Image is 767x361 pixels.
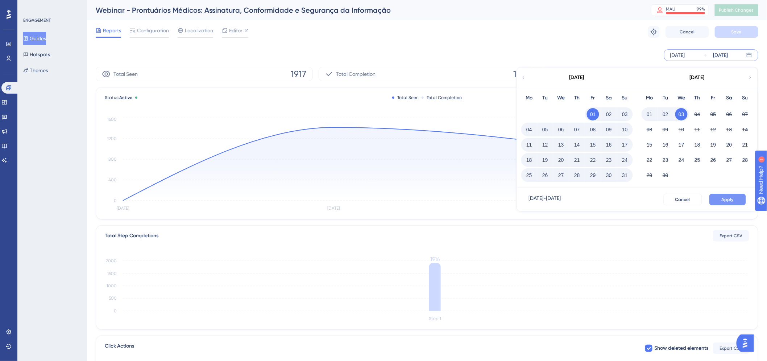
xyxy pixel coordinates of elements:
[96,5,633,15] div: Webinar - Prontuários Médicos: Assinatura, Conformidade e Segurança da Informação
[107,117,117,122] tspan: 1600
[523,169,535,181] button: 25
[707,108,720,120] button: 05
[571,169,583,181] button: 28
[659,123,672,136] button: 09
[659,169,672,181] button: 30
[737,94,753,102] div: Su
[666,26,709,38] button: Cancel
[659,154,672,166] button: 23
[422,95,462,100] div: Total Completion
[571,139,583,151] button: 14
[513,68,529,80] span: 1915
[603,169,615,181] button: 30
[430,256,440,263] tspan: 1916
[105,231,158,240] div: Total Step Completions
[723,123,735,136] button: 13
[720,345,743,351] span: Export CSV
[528,194,561,205] div: [DATE] - [DATE]
[713,230,749,242] button: Export CSV
[50,4,52,9] div: 1
[336,70,376,78] span: Total Completion
[105,342,134,355] span: Click Actions
[103,26,121,35] span: Reports
[107,136,117,141] tspan: 1200
[137,26,169,35] span: Configuration
[659,139,672,151] button: 16
[392,95,419,100] div: Total Seen
[109,296,117,301] tspan: 500
[617,94,633,102] div: Su
[691,154,704,166] button: 25
[523,139,535,151] button: 11
[691,139,704,151] button: 18
[663,194,702,205] button: Cancel
[619,123,631,136] button: 10
[707,154,720,166] button: 26
[673,94,689,102] div: We
[23,17,51,23] div: ENGAGEMENT
[571,123,583,136] button: 07
[555,123,567,136] button: 06
[675,108,688,120] button: 03
[23,48,50,61] button: Hotspots
[585,94,601,102] div: Fr
[658,94,673,102] div: Tu
[739,123,751,136] button: 14
[670,51,685,60] div: [DATE]
[523,154,535,166] button: 18
[569,73,584,82] div: [DATE]
[691,108,704,120] button: 04
[697,6,705,12] div: 99 %
[680,29,695,35] span: Cancel
[108,177,117,182] tspan: 400
[642,94,658,102] div: Mo
[713,342,749,354] button: Export CSV
[619,169,631,181] button: 31
[691,123,704,136] button: 11
[537,94,553,102] div: Tu
[114,198,117,203] tspan: 0
[587,123,599,136] button: 08
[707,123,720,136] button: 12
[17,2,45,11] span: Need Help?
[690,73,705,82] div: [DATE]
[185,26,213,35] span: Localization
[105,95,132,100] span: Status:
[655,344,709,353] span: Show deleted elements
[539,154,551,166] button: 19
[521,94,537,102] div: Mo
[571,154,583,166] button: 21
[707,139,720,151] button: 19
[106,258,117,263] tspan: 2000
[587,169,599,181] button: 29
[553,94,569,102] div: We
[569,94,585,102] div: Th
[705,94,721,102] div: Fr
[643,123,656,136] button: 08
[675,139,688,151] button: 17
[675,197,690,202] span: Cancel
[429,316,441,321] tspan: Step 1
[587,154,599,166] button: 22
[555,154,567,166] button: 20
[603,139,615,151] button: 16
[601,94,617,102] div: Sa
[723,139,735,151] button: 20
[643,169,656,181] button: 29
[523,123,535,136] button: 04
[737,332,758,354] iframe: UserGuiding AI Assistant Launcher
[107,271,117,276] tspan: 1500
[619,154,631,166] button: 24
[619,139,631,151] button: 17
[619,108,631,120] button: 03
[719,7,754,13] span: Publish Changes
[715,4,758,16] button: Publish Changes
[739,108,751,120] button: 07
[587,108,599,120] button: 01
[643,108,656,120] button: 01
[721,94,737,102] div: Sa
[723,154,735,166] button: 27
[722,197,734,202] span: Apply
[119,95,132,100] span: Active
